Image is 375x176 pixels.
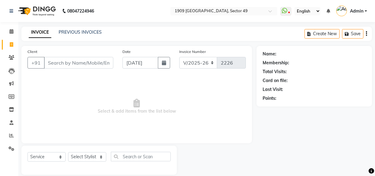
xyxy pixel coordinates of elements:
a: PREVIOUS INVOICES [59,29,102,35]
span: Select & add items from the list below [27,76,246,137]
label: Client [27,49,37,54]
div: Card on file: [263,77,288,84]
input: Search or Scan [111,152,171,161]
div: Last Visit: [263,86,283,93]
label: Invoice Number [179,49,206,54]
button: Create New [304,29,340,39]
img: logo [16,2,57,20]
div: Membership: [263,60,289,66]
label: Date [122,49,131,54]
button: Save [342,29,363,39]
img: Admin [336,6,347,16]
span: Admin [350,8,363,14]
b: 08047224946 [67,2,94,20]
div: Points: [263,95,276,102]
div: Total Visits: [263,69,287,75]
a: INVOICE [29,27,51,38]
input: Search by Name/Mobile/Email/Code [44,57,113,69]
div: Name: [263,51,276,57]
button: +91 [27,57,45,69]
